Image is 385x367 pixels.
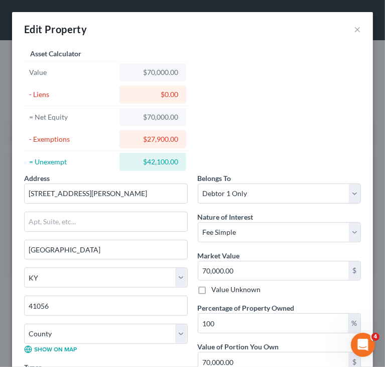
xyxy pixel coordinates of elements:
[198,212,253,222] label: Nature of Interest
[24,296,188,316] input: Enter zip...
[127,112,179,122] div: $70,000.00
[25,240,187,259] input: Enter city...
[29,67,115,77] div: Value
[25,184,187,203] input: Enter address...
[198,250,240,261] label: Market Value
[127,89,179,100] div: $0.00
[25,212,187,231] input: Apt, Suite, etc...
[29,134,115,144] div: - Exemptions
[29,157,115,167] div: = Unexempt
[212,285,261,295] label: Value Unknown
[29,112,115,122] div: = Net Equity
[348,261,360,281] div: $
[198,303,295,313] label: Percentage of Property Owned
[127,67,179,77] div: $70,000.00
[348,314,360,333] div: %
[24,174,50,182] span: Address
[371,333,379,341] span: 4
[198,261,349,281] input: 0.00
[351,333,375,357] iframe: Intercom live chat
[198,314,348,333] input: 0.00
[24,345,77,353] a: Show on Map
[127,157,179,167] div: $42,100.00
[198,174,231,182] span: Belongs To
[29,89,115,100] div: - Liens
[30,48,81,59] label: Asset Calculator
[354,23,361,35] button: ×
[24,22,87,36] div: Edit Property
[127,134,179,144] div: $27,900.00
[198,341,279,352] label: Value of Portion You Own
